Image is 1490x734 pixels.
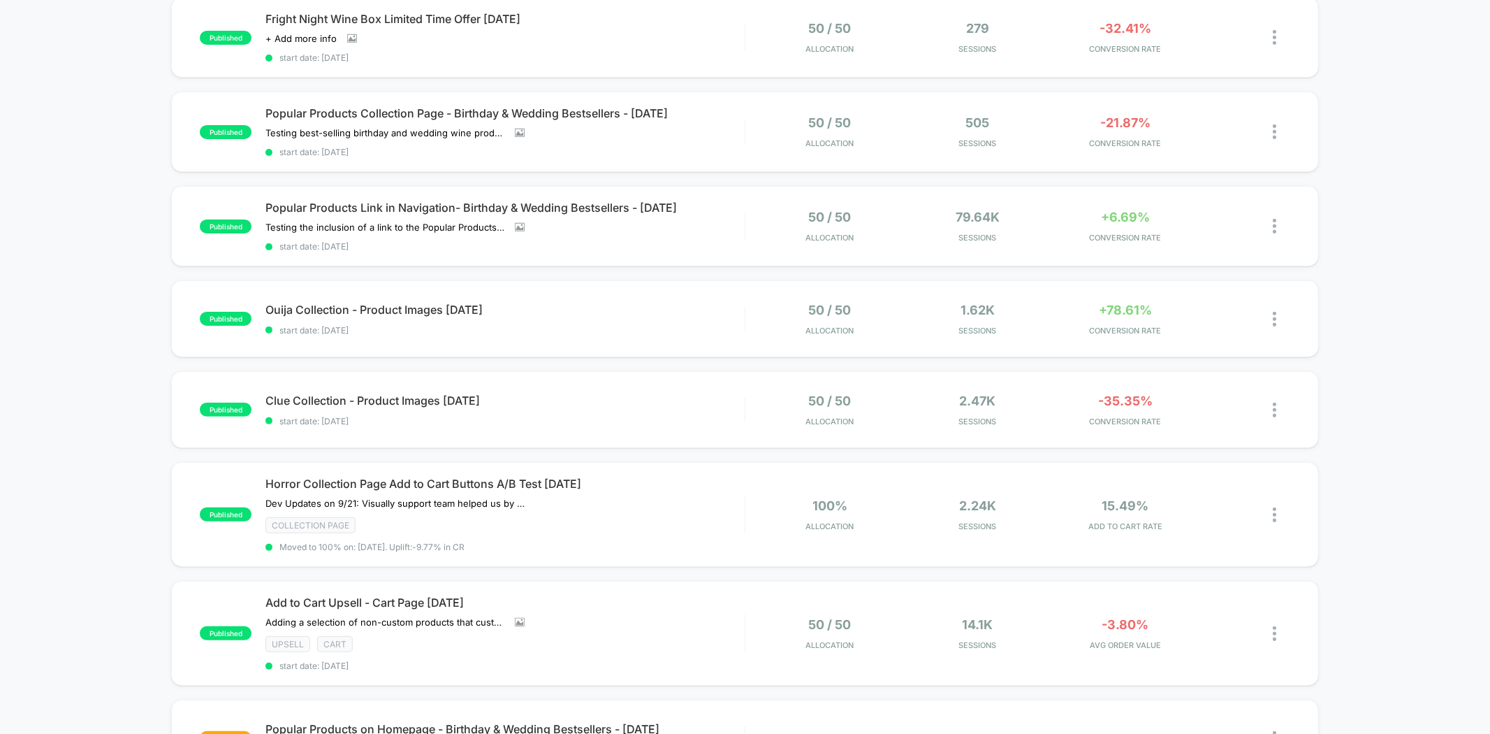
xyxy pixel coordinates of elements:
span: + Add more info [265,33,337,44]
img: close [1273,508,1276,522]
span: Cart [317,636,353,652]
span: published [200,125,251,139]
span: -35.35% [1098,394,1153,408]
span: 50 / 50 [809,303,852,317]
span: CONVERSION RATE [1055,417,1196,426]
span: Allocation [806,640,854,650]
span: Ouija Collection - Product Images [DATE] [265,303,744,317]
span: CONVERSION RATE [1055,326,1196,336]
span: Allocation [806,417,854,426]
span: 2.47k [960,394,996,408]
span: start date: [DATE] [265,661,744,671]
span: published [200,220,251,233]
span: -21.87% [1100,115,1151,130]
span: published [200,31,251,45]
span: +78.61% [1099,303,1152,317]
span: Horror Collection Page Add to Cart Buttons A/B Test [DATE] [265,477,744,491]
span: AVG ORDER VALUE [1055,640,1196,650]
span: Sessions [907,326,1049,336]
span: 505 [966,115,990,130]
span: Allocation [806,44,854,54]
span: 50 / 50 [809,210,852,224]
span: 100% [812,498,847,513]
img: close [1273,30,1276,45]
span: Clue Collection - Product Images [DATE] [265,394,744,408]
span: Allocation [806,521,854,531]
img: close [1273,312,1276,326]
img: close [1273,219,1276,233]
span: Dev Updates on 9/21: Visually support team helped us by allowing the Add to Cart button be clicka... [265,498,525,509]
span: start date: [DATE] [265,325,744,336]
span: start date: [DATE] [265,416,744,426]
span: Sessions [907,417,1049,426]
span: Testing best-selling birthday and wedding wine products on the Popular Products collection page. [265,127,504,138]
img: close [1273,403,1276,417]
span: 50 / 50 [809,115,852,130]
span: published [200,508,251,521]
span: Allocation [806,326,854,336]
span: start date: [DATE] [265,52,744,63]
span: CONVERSION RATE [1055,138,1196,148]
span: Sessions [907,44,1049,54]
img: close [1273,124,1276,139]
span: Popular Products Collection Page - Birthday & Wedding Bestsellers - [DATE] [265,106,744,120]
span: Collection Page [265,517,356,533]
span: start date: [DATE] [265,147,744,157]
span: Fright Night Wine Box Limited Time Offer [DATE] [265,12,744,26]
span: Sessions [907,138,1049,148]
span: Testing the inclusion of a link to the Popular Products collection page with CTA text: "Shop Our ... [265,222,504,233]
span: Sessions [907,233,1049,243]
span: start date: [DATE] [265,241,744,252]
span: Popular Products Link in Navigation- Birthday & Wedding Bestsellers - [DATE] [265,201,744,215]
span: -32.41% [1100,21,1151,36]
span: Add to Cart Upsell - Cart Page [DATE] [265,596,744,610]
span: ADD TO CART RATE [1055,521,1196,531]
span: 50 / 50 [809,21,852,36]
span: 50 / 50 [809,394,852,408]
span: 14.1k [963,617,993,632]
span: Upsell [265,636,310,652]
span: Sessions [907,640,1049,650]
span: -3.80% [1102,617,1149,632]
span: Allocation [806,233,854,243]
img: close [1273,626,1276,641]
span: Adding a selection of non-custom products that customers can add to their cart while on the Cart ... [265,617,504,628]
span: Sessions [907,521,1049,531]
span: 279 [966,21,989,36]
span: 50 / 50 [809,617,852,632]
span: CONVERSION RATE [1055,44,1196,54]
span: Allocation [806,138,854,148]
span: Moved to 100% on: [DATE] . Uplift: -9.77% in CR [279,542,465,552]
span: 2.24k [959,498,996,513]
span: published [200,626,251,640]
span: 15.49% [1102,498,1149,513]
span: +6.69% [1101,210,1150,224]
span: CONVERSION RATE [1055,233,1196,243]
span: 1.62k [961,303,995,317]
span: 79.64k [956,210,1000,224]
span: published [200,312,251,326]
span: published [200,403,251,417]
